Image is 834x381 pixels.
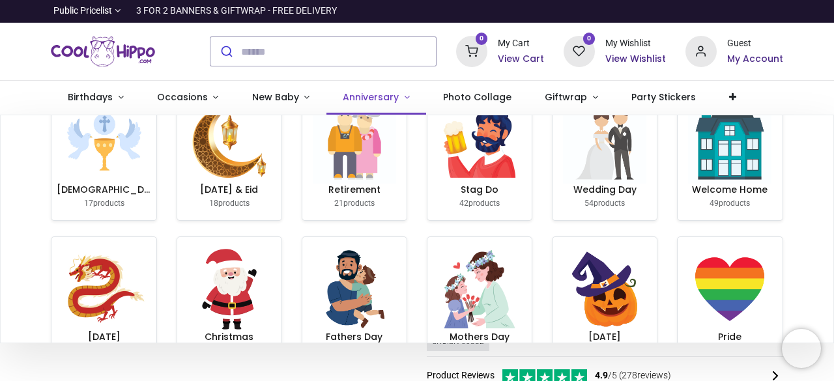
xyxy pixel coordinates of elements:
[584,199,594,208] span: 54
[140,81,235,115] a: Occasions
[209,199,250,208] small: products
[53,5,112,18] span: Public Pricelist
[51,33,155,70] a: Logo of Cool Hippo
[302,90,407,219] a: Retirement 21products
[545,91,587,104] span: Giftwrap
[558,184,652,197] h6: Wedding Day
[57,331,151,344] h6: [DATE]
[427,237,532,367] a: Mothers Day
[313,247,396,331] img: image
[57,184,151,197] h6: [DEMOGRAPHIC_DATA]
[84,199,124,208] small: products
[188,100,271,184] img: image
[710,199,719,208] span: 49
[177,90,281,219] a: [DATE] & Eid 18products
[433,331,526,344] h6: Mothers Day
[51,90,156,219] a: [DEMOGRAPHIC_DATA] 17products
[188,247,271,331] img: image
[605,37,666,50] div: My Wishlist
[51,81,140,115] a: Birthdays
[678,90,782,219] a: Welcome Home 49products
[558,331,652,344] h6: [DATE]
[563,100,646,184] img: image
[182,331,276,344] h6: Christmas
[302,237,407,367] a: Fathers Day
[63,247,146,331] img: image
[252,91,299,104] span: New Baby
[459,199,500,208] small: products
[182,184,276,197] h6: [DATE] & Eid
[727,53,783,66] a: My Account
[136,5,337,18] div: 3 FOR 2 BANNERS & GIFTWRAP - FREE DELIVERY
[343,91,399,104] span: Anniversary
[177,237,281,367] a: Christmas
[235,81,326,115] a: New Baby
[334,199,343,208] span: 21
[688,247,771,331] img: image
[443,91,511,104] span: Photo Collage
[631,91,696,104] span: Party Stickers
[326,81,427,115] a: Anniversary
[510,5,783,18] iframe: Customer reviews powered by Trustpilot
[584,199,625,208] small: products
[727,37,783,50] div: Guest
[553,90,657,219] a: Wedding Day 54products
[63,100,146,184] img: image
[498,53,544,66] a: View Cart
[564,46,595,56] a: 0
[209,199,218,208] span: 18
[595,370,608,380] span: 4.9
[313,100,396,184] img: image
[710,199,750,208] small: products
[605,53,666,66] a: View Wishlist
[498,37,544,50] div: My Cart
[210,37,241,66] button: Submit
[459,199,468,208] span: 42
[51,5,121,18] a: Public Pricelist
[51,33,155,70] img: Cool Hippo
[334,199,375,208] small: products
[688,100,771,184] img: image
[438,247,521,331] img: image
[683,184,777,197] h6: Welcome Home
[308,331,401,344] h6: Fathers Day
[84,199,93,208] span: 17
[476,33,488,45] sup: 0
[157,91,208,104] span: Occasions
[51,237,156,367] a: [DATE]
[433,184,526,197] h6: Stag Do
[438,100,521,184] img: image
[68,91,113,104] span: Birthdays
[782,329,821,368] iframe: Brevo live chat
[308,184,401,197] h6: Retirement
[456,46,487,56] a: 0
[678,237,782,367] a: Pride
[427,90,532,219] a: Stag Do 42products
[563,247,646,331] img: image
[553,237,657,367] a: [DATE]
[583,33,596,45] sup: 0
[683,331,777,344] h6: Pride
[528,81,615,115] a: Giftwrap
